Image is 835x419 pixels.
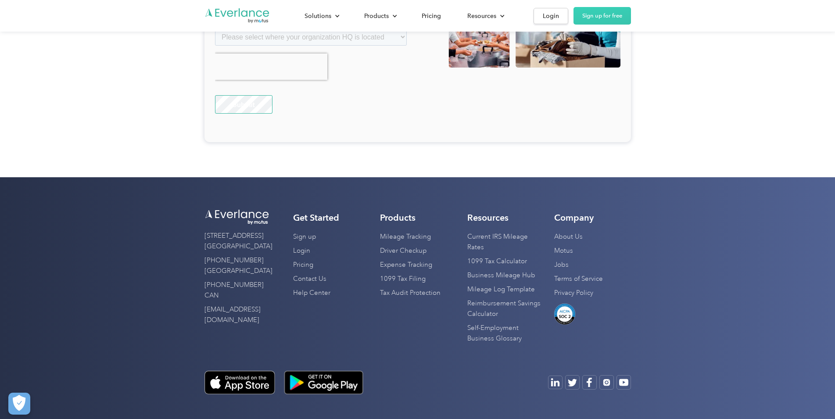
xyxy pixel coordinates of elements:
button: Cookies Settings [8,393,30,415]
div: Resources [467,11,496,21]
h4: Get Started [293,212,339,223]
div: Solutions [305,11,331,21]
input: Submit [151,79,208,98]
a: Expense Tracking [380,258,432,272]
a: Open Youtube [548,376,563,389]
a: Open Youtube [616,375,631,390]
a: Motus [554,244,573,258]
a: Sign up [293,230,316,244]
a: Mileage Tracking [380,230,431,244]
a: Jobs [554,258,569,272]
a: Privacy Policy [554,286,593,300]
a: Reimbursement Savings Calculator [467,297,544,321]
a: [STREET_ADDRESS][GEOGRAPHIC_DATA] [204,229,272,254]
a: Contact Us [293,272,326,286]
a: About Us [554,230,583,244]
a: Open Instagram [599,375,614,390]
img: Everlance logo white [204,209,270,226]
a: Current IRS Mileage Rates [467,230,544,254]
div: Solutions [296,8,347,24]
div: Products [364,11,389,21]
a: [PHONE_NUMBER] CAN [204,278,270,303]
div: Login [543,11,559,21]
a: Login [534,8,568,24]
div: Products [355,8,404,24]
a: Go to homepage [204,7,270,24]
a: Help Center [293,286,330,300]
a: [PHONE_NUMBER] [GEOGRAPHIC_DATA] [204,254,272,278]
a: Terms of Service [554,272,603,286]
input: Submit [151,115,208,134]
h4: Company [554,212,594,223]
a: Pricing [293,258,313,272]
a: Driver Checkup [380,244,426,258]
a: Open Twitter [565,375,580,390]
a: Tax Audit Protection [380,286,441,300]
a: 1099 Tax Calculator [467,254,527,269]
div: Pricing [422,11,441,21]
a: [EMAIL_ADDRESS][DOMAIN_NAME] [204,303,270,327]
h4: Resources [467,212,509,223]
a: Open Facebook [582,375,597,390]
a: Mileage Log Template [467,283,535,297]
a: Sign up for free [573,7,631,25]
div: Resources [459,8,512,24]
h4: Products [380,212,416,223]
a: Self-Employment Business Glossary [467,321,544,346]
a: Pricing [413,8,450,24]
a: 1099 Tax Filing [380,272,426,286]
a: Login [293,244,310,258]
a: Business Mileage Hub [467,269,535,283]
